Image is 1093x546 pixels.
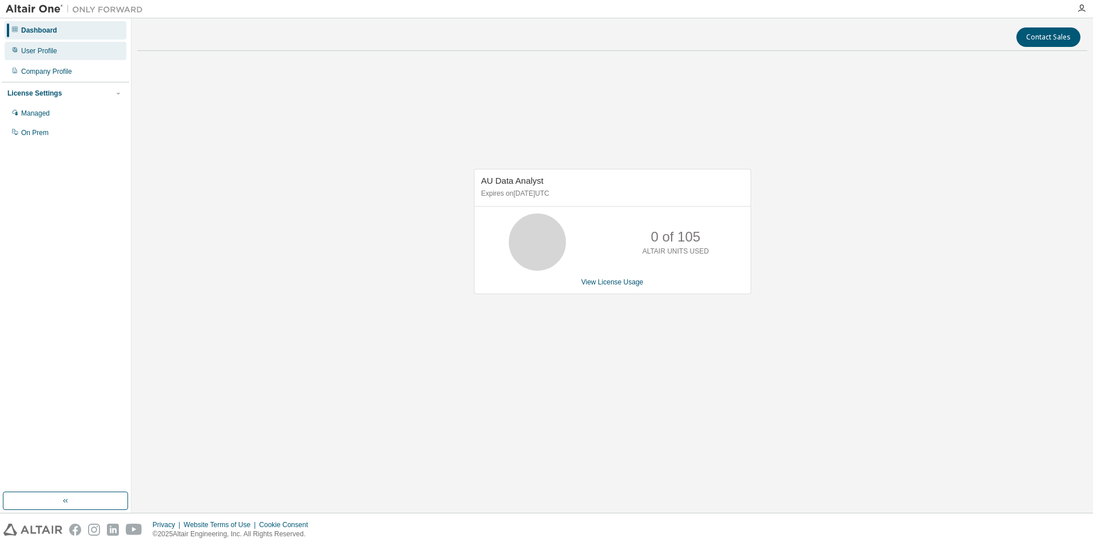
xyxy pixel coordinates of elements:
span: AU Data Analyst [481,176,544,185]
div: User Profile [21,46,57,56]
div: Managed [21,109,50,118]
img: facebook.svg [69,524,81,536]
img: linkedin.svg [107,524,119,536]
img: instagram.svg [88,524,100,536]
img: Altair One [6,3,149,15]
button: Contact Sales [1016,27,1080,47]
p: Expires on [DATE] UTC [481,189,741,199]
div: Dashboard [21,26,57,35]
img: altair_logo.svg [3,524,62,536]
div: Cookie Consent [259,520,314,529]
div: Privacy [153,520,184,529]
div: On Prem [21,128,49,137]
div: Website Terms of Use [184,520,259,529]
div: Company Profile [21,67,72,76]
a: View License Usage [581,278,644,286]
img: youtube.svg [126,524,142,536]
div: License Settings [7,89,62,98]
p: © 2025 Altair Engineering, Inc. All Rights Reserved. [153,529,315,539]
p: ALTAIR UNITS USED [643,247,709,256]
p: 0 of 105 [651,227,700,247]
